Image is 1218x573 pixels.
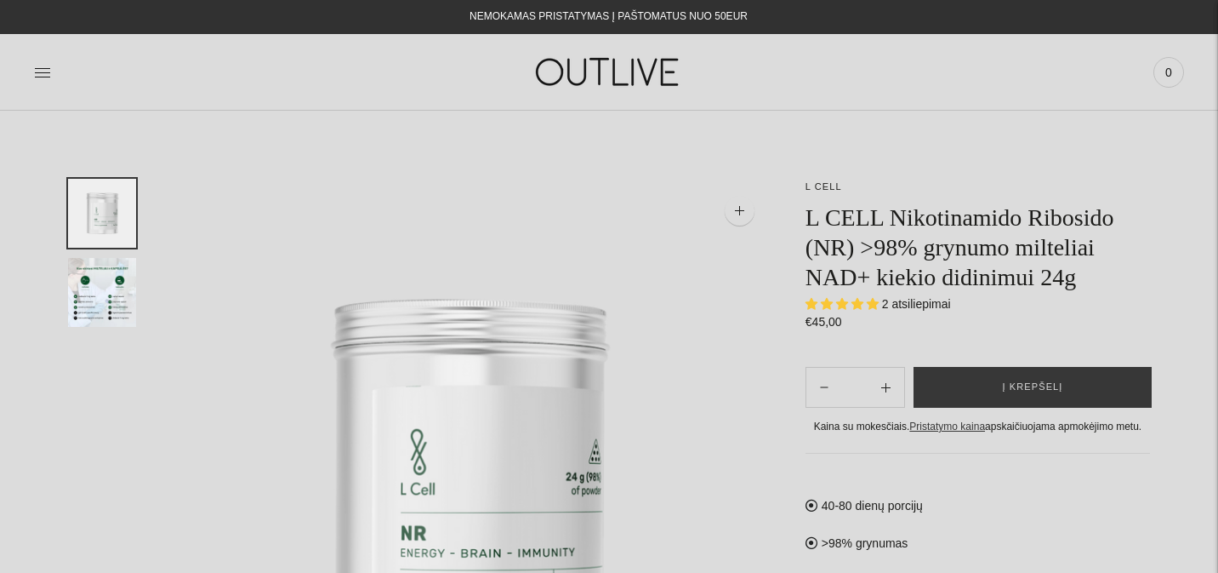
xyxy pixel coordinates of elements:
button: Add product quantity [806,367,842,408]
span: 2 atsiliepimai [882,297,951,311]
span: €45,00 [805,315,842,329]
span: 5.00 stars [805,297,882,311]
img: OUTLIVE [503,43,715,101]
span: Į krepšelį [1003,379,1063,396]
button: Translation missing: en.general.accessibility.image_thumbail [68,179,136,248]
h1: L CELL Nikotinamido Ribosido (NR) >98% grynumo milteliai NAD+ kiekio didinimui 24g [805,203,1150,292]
button: Translation missing: en.general.accessibility.image_thumbail [68,258,136,327]
button: Į krepšelį [913,367,1152,408]
input: Product quantity [842,375,868,400]
span: 0 [1157,60,1181,84]
div: NEMOKAMAS PRISTATYMAS Į PAŠTOMATUS NUO 50EUR [470,7,748,27]
a: Pristatymo kaina [909,421,985,433]
a: L CELL [805,181,842,192]
button: Subtract product quantity [868,367,904,408]
a: 0 [1153,54,1184,91]
div: Kaina su mokesčiais. apskaičiuojama apmokėjimo metu. [805,418,1150,436]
